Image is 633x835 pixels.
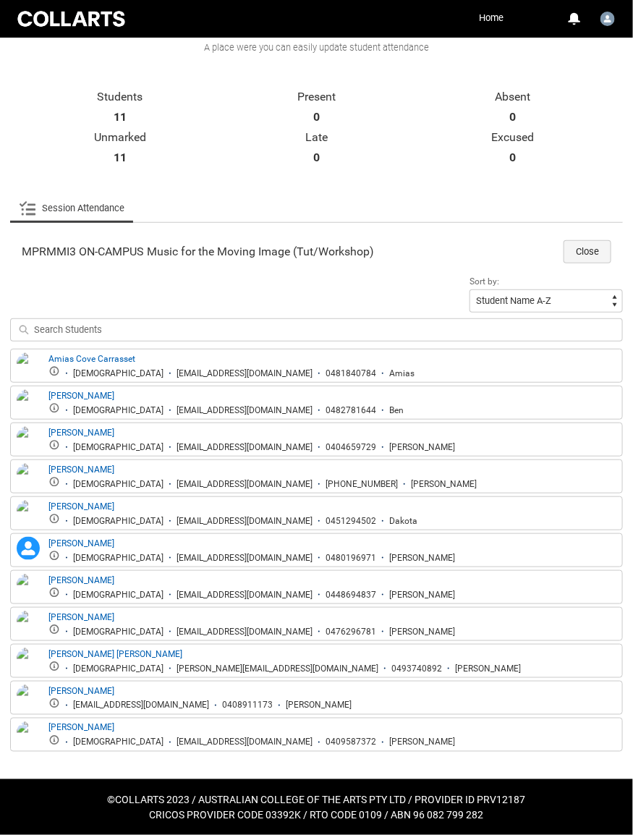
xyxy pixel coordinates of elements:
div: [EMAIL_ADDRESS][DOMAIN_NAME] [177,553,313,564]
div: Dakota [389,516,417,527]
img: Jessica Hemphill [17,574,40,606]
div: Ben [389,405,404,416]
a: [PERSON_NAME] [48,501,114,512]
div: [EMAIL_ADDRESS][DOMAIN_NAME] [177,516,313,527]
img: Nicholas Kok [17,721,40,753]
div: [PERSON_NAME] [389,553,455,564]
strong: 0 [313,110,320,124]
p: Late [218,130,415,145]
div: 0408911173 [222,700,273,711]
p: Excused [415,130,611,145]
a: Home [475,7,507,29]
div: 0493740892 [391,664,442,674]
div: [EMAIL_ADDRESS][DOMAIN_NAME] [177,590,313,601]
img: Brendan Jong [17,426,40,458]
div: [EMAIL_ADDRESS][DOMAIN_NAME] [177,368,313,379]
img: Benjamin Bain [17,389,40,421]
img: Dakota Fick [17,500,40,532]
a: [PERSON_NAME] [48,686,114,696]
div: [DEMOGRAPHIC_DATA] [73,664,163,674]
div: [DEMOGRAPHIC_DATA] [73,479,163,490]
div: [PHONE_NUMBER] [326,479,398,490]
span: MPRMMI3 ON-CAMPUS Music for the Moving Image (Tut/Workshop) [22,245,374,259]
a: Session Attendance [19,194,124,223]
img: Faculty.aharding [600,12,615,26]
div: [EMAIL_ADDRESS][DOMAIN_NAME] [73,700,209,711]
button: Close [564,240,611,263]
span: Sort by: [470,276,499,287]
p: Absent [415,90,611,104]
div: 0482781644 [326,405,376,416]
div: 0451294502 [326,516,376,527]
div: 0448694837 [326,590,376,601]
div: [PERSON_NAME] [411,479,477,490]
div: [PERSON_NAME] [389,442,455,453]
p: Students [22,90,218,104]
strong: 0 [313,151,320,165]
a: [PERSON_NAME] [PERSON_NAME] [48,649,182,659]
button: User Profile Faculty.aharding [597,6,619,29]
img: Miller Artz [17,648,40,679]
div: [DEMOGRAPHIC_DATA] [73,442,163,453]
a: [PERSON_NAME] [48,723,114,733]
a: [PERSON_NAME] [48,465,114,475]
p: Unmarked [22,130,218,145]
a: [PERSON_NAME] [48,391,114,401]
div: [PERSON_NAME] [389,590,455,601]
div: [DEMOGRAPHIC_DATA] [73,590,163,601]
div: [DEMOGRAPHIC_DATA] [73,627,163,637]
div: [PERSON_NAME] [389,737,455,748]
a: [PERSON_NAME] [48,575,114,585]
div: A place were you can easily update student attendance [9,41,624,55]
div: 0404659729 [326,442,376,453]
strong: 0 [510,151,517,165]
div: [DEMOGRAPHIC_DATA] [73,368,163,379]
strong: 11 [114,151,127,165]
div: [DEMOGRAPHIC_DATA] [73,516,163,527]
div: Amias [389,368,415,379]
div: [EMAIL_ADDRESS][DOMAIN_NAME] [177,737,313,748]
strong: 11 [114,110,127,124]
img: Charlie Evans [17,463,40,495]
div: 0481840784 [326,368,376,379]
div: 0476296781 [326,627,376,637]
div: [PERSON_NAME] [286,700,352,711]
div: [EMAIL_ADDRESS][DOMAIN_NAME] [177,442,313,453]
div: [DEMOGRAPHIC_DATA] [73,737,163,748]
img: Natalie Grosser [17,684,40,716]
div: [EMAIL_ADDRESS][DOMAIN_NAME] [177,627,313,637]
div: 0409587372 [326,737,376,748]
div: [EMAIL_ADDRESS][DOMAIN_NAME] [177,405,313,416]
li: Session Attendance [10,194,133,223]
img: Michael Hammett [17,611,40,643]
strong: 0 [510,110,517,124]
input: Search Students [10,318,623,342]
div: [DEMOGRAPHIC_DATA] [73,405,163,416]
div: [PERSON_NAME] [389,627,455,637]
div: 0480196971 [326,553,376,564]
lightning-icon: Elisha Hayward-Bannister [17,537,40,560]
div: [DEMOGRAPHIC_DATA] [73,553,163,564]
a: Amias Cove Carrasset [48,354,135,364]
div: [PERSON_NAME][EMAIL_ADDRESS][DOMAIN_NAME] [177,664,378,674]
p: Present [218,90,415,104]
img: Amias Cove Carrasset [17,352,40,394]
a: [PERSON_NAME] [48,538,114,548]
div: [PERSON_NAME] [455,664,521,674]
a: [PERSON_NAME] [48,428,114,438]
div: [EMAIL_ADDRESS][DOMAIN_NAME] [177,479,313,490]
a: [PERSON_NAME] [48,612,114,622]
